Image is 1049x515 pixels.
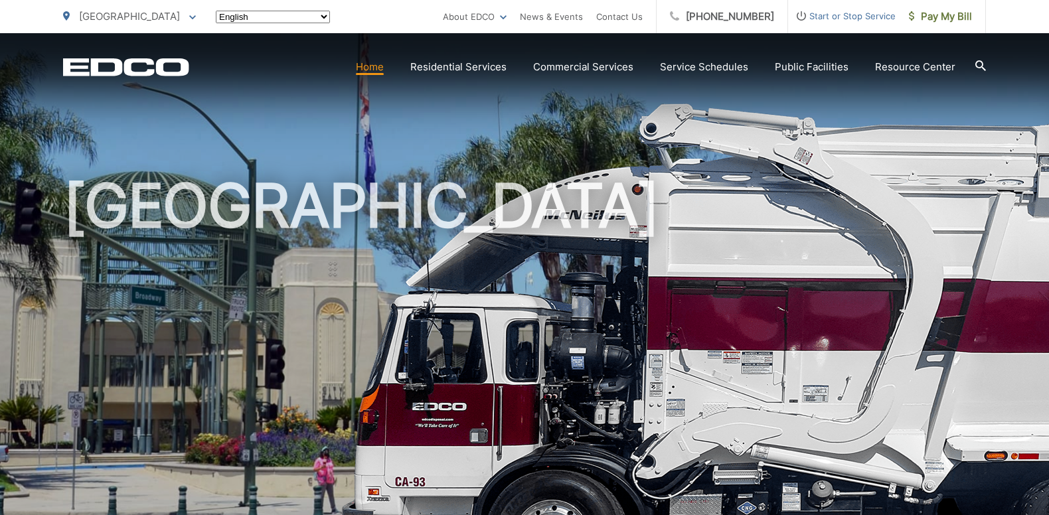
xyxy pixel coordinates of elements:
[775,59,848,75] a: Public Facilities
[520,9,583,25] a: News & Events
[356,59,384,75] a: Home
[63,58,189,76] a: EDCD logo. Return to the homepage.
[410,59,507,75] a: Residential Services
[909,9,972,25] span: Pay My Bill
[875,59,955,75] a: Resource Center
[533,59,633,75] a: Commercial Services
[660,59,748,75] a: Service Schedules
[443,9,507,25] a: About EDCO
[216,11,330,23] select: Select a language
[79,10,180,23] span: [GEOGRAPHIC_DATA]
[596,9,643,25] a: Contact Us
